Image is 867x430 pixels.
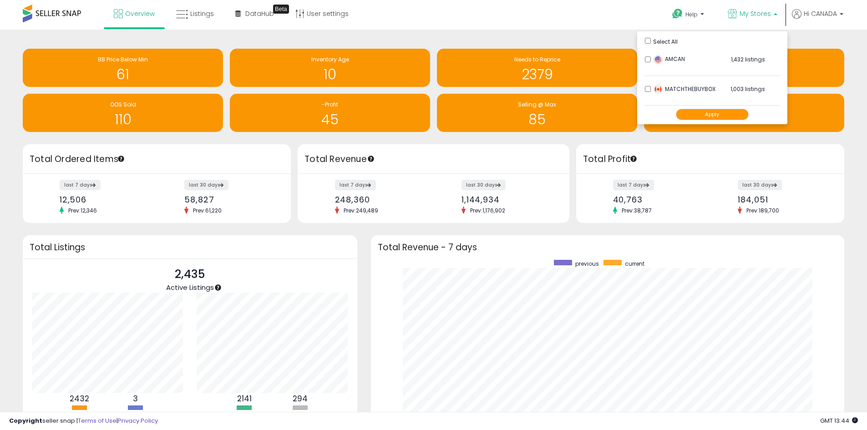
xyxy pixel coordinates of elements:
b: 2141 [237,393,252,404]
span: Overview [125,9,155,18]
div: 58,827 [184,195,275,204]
a: -Profit 45 [230,94,430,132]
button: Apply [676,109,749,120]
span: Prev: 1,176,902 [466,207,510,214]
h1: 110 [27,112,218,127]
span: Listings [190,9,214,18]
div: 40,763 [613,195,704,204]
span: Active Listings [166,283,214,292]
div: seller snap | | [9,417,158,425]
span: Selling @ Max [518,101,556,108]
span: current [625,260,644,268]
span: -Profit [322,101,338,108]
h3: Total Revenue [304,153,563,166]
h1: 45 [234,112,426,127]
span: Prev: 12,346 [64,207,101,214]
h1: 85 [441,112,633,127]
span: My Stores [740,9,771,18]
a: Help [665,1,713,30]
div: Tooltip anchor [629,155,638,163]
b: 294 [293,393,308,404]
h3: Total Profit [583,153,837,166]
b: 2432 [70,393,89,404]
span: Prev: 61,220 [188,207,226,214]
div: 1,144,934 [461,195,553,204]
div: Tooltip anchor [273,5,289,14]
a: BB Price Below Min 61 [23,49,223,87]
span: DataHub [245,9,274,18]
span: Prev: 189,700 [742,207,784,214]
span: 1,003 listings [730,85,765,93]
a: Inventory Age 10 [230,49,430,87]
div: Tooltip anchor [367,155,375,163]
span: OOS Sold [110,101,136,108]
h1: 10 [234,67,426,82]
b: 3 [133,393,138,404]
p: 2,435 [166,266,214,283]
h1: 2379 [441,67,633,82]
h3: Total Listings [30,244,350,251]
span: AMCAN [654,55,685,63]
h1: 61 [27,67,218,82]
span: Help [685,10,698,18]
span: MATCHTHEBUYBOX [654,85,715,93]
h1: 411 [649,112,840,127]
strong: Copyright [9,416,42,425]
div: Tooltip anchor [214,283,222,292]
span: 1,432 listings [731,56,765,63]
span: BB Price Below Min [98,56,148,63]
span: Inventory Age [311,56,349,63]
label: last 30 days [461,180,506,190]
i: Get Help [672,8,683,20]
h3: Total Ordered Items [30,153,284,166]
span: Needs to Reprice [514,56,560,63]
label: last 30 days [738,180,782,190]
img: usa.png [654,55,663,64]
a: OOS Sold 110 [23,94,223,132]
div: 248,360 [335,195,427,204]
a: Hi CANADA [792,9,843,30]
label: last 30 days [184,180,228,190]
a: Terms of Use [78,416,117,425]
div: Tooltip anchor [117,155,125,163]
label: last 7 days [60,180,101,190]
label: last 7 days [613,180,654,190]
span: Hi CANADA [804,9,837,18]
a: Selling @ Max 85 [437,94,637,132]
span: Prev: 249,489 [339,207,383,214]
span: Prev: 38,787 [617,207,656,214]
span: previous [575,260,599,268]
a: Needs to Reprice 2379 [437,49,637,87]
img: canada.png [654,85,663,94]
label: last 7 days [335,180,376,190]
span: Select All [653,38,678,46]
span: 2025-09-8 13:44 GMT [820,416,858,425]
h3: Total Revenue - 7 days [378,244,837,251]
div: 184,051 [738,195,828,204]
a: Privacy Policy [118,416,158,425]
div: 12,506 [60,195,150,204]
